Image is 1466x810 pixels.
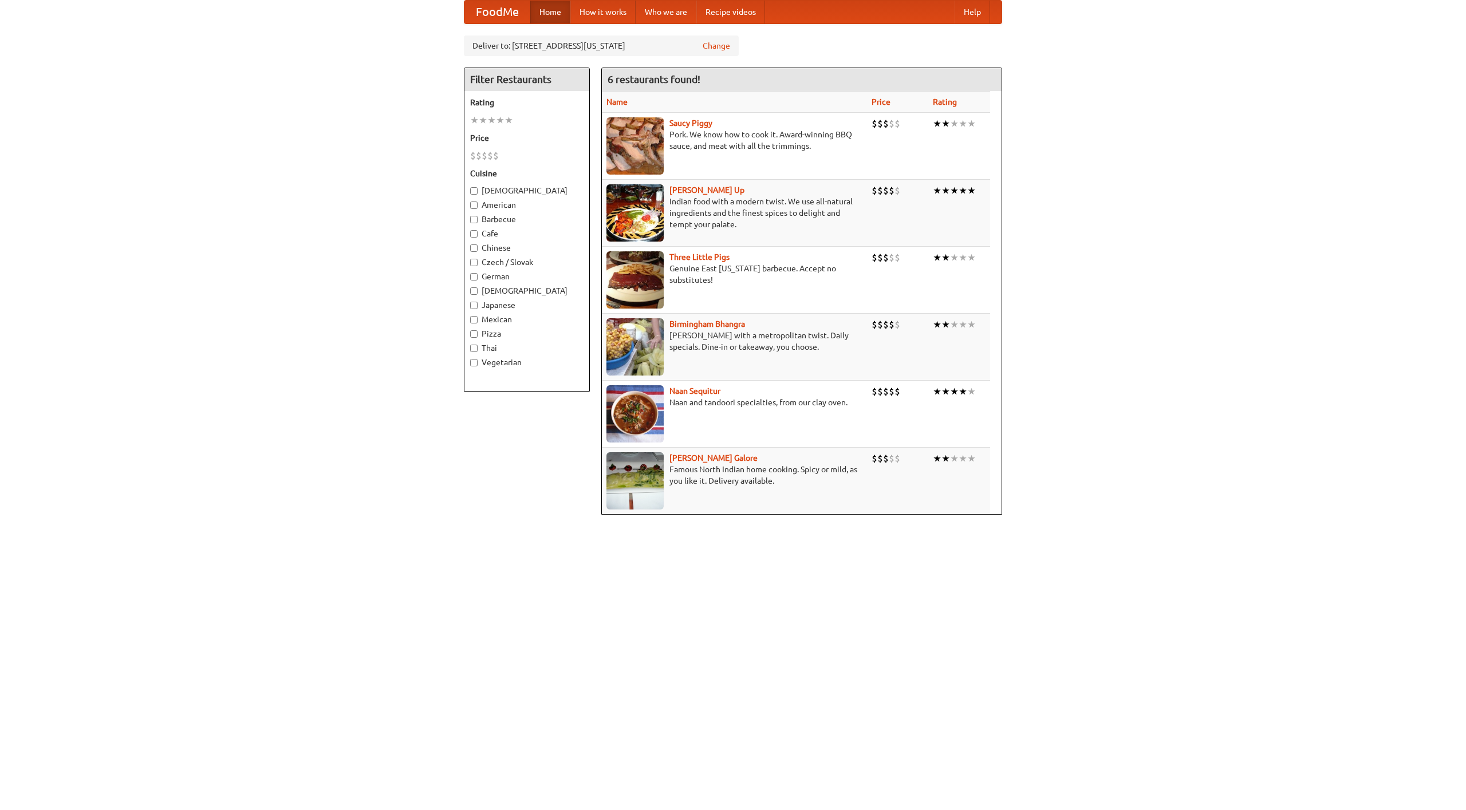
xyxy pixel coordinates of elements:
[894,385,900,398] li: $
[894,117,900,130] li: $
[606,196,862,230] p: Indian food with a modern twist. We use all-natural ingredients and the finest spices to delight ...
[959,452,967,465] li: ★
[606,129,862,152] p: Pork. We know how to cook it. Award-winning BBQ sauce, and meat with all the trimmings.
[606,184,664,242] img: curryup.jpg
[950,184,959,197] li: ★
[669,185,744,195] a: [PERSON_NAME] Up
[606,251,664,309] img: littlepigs.jpg
[470,114,479,127] li: ★
[487,114,496,127] li: ★
[877,385,883,398] li: $
[950,385,959,398] li: ★
[470,359,478,366] input: Vegetarian
[470,316,478,323] input: Mexican
[967,184,976,197] li: ★
[505,114,513,127] li: ★
[933,318,941,331] li: ★
[570,1,636,23] a: How it works
[883,184,889,197] li: $
[479,114,487,127] li: ★
[872,385,877,398] li: $
[941,385,950,398] li: ★
[933,184,941,197] li: ★
[470,314,584,325] label: Mexican
[606,464,862,487] p: Famous North Indian home cooking. Spicy or mild, as you like it. Delivery available.
[696,1,765,23] a: Recipe videos
[889,318,894,331] li: $
[933,97,957,106] a: Rating
[967,318,976,331] li: ★
[941,318,950,331] li: ★
[669,118,712,128] b: Saucy Piggy
[476,149,482,162] li: $
[606,97,628,106] a: Name
[470,228,584,239] label: Cafe
[606,330,862,353] p: [PERSON_NAME] with a metropolitan twist. Daily specials. Dine-in or takeaway, you choose.
[606,263,862,286] p: Genuine East [US_STATE] barbecue. Accept no substitutes!
[967,117,976,130] li: ★
[496,114,505,127] li: ★
[470,242,584,254] label: Chinese
[606,318,664,376] img: bhangra.jpg
[933,251,941,264] li: ★
[470,244,478,252] input: Chinese
[877,184,883,197] li: $
[470,199,584,211] label: American
[941,251,950,264] li: ★
[883,452,889,465] li: $
[669,252,730,262] a: Three Little Pigs
[470,259,478,266] input: Czech / Slovak
[941,452,950,465] li: ★
[959,318,967,331] li: ★
[470,216,478,223] input: Barbecue
[470,271,584,282] label: German
[889,452,894,465] li: $
[606,452,664,509] img: currygalore.jpg
[703,40,730,52] a: Change
[889,117,894,130] li: $
[482,149,487,162] li: $
[894,184,900,197] li: $
[883,117,889,130] li: $
[894,318,900,331] li: $
[883,318,889,331] li: $
[967,385,976,398] li: ★
[470,285,584,297] label: [DEMOGRAPHIC_DATA]
[470,149,476,162] li: $
[894,452,900,465] li: $
[470,256,584,268] label: Czech / Slovak
[941,184,950,197] li: ★
[606,117,664,175] img: saucy.jpg
[872,318,877,331] li: $
[470,345,478,352] input: Thai
[493,149,499,162] li: $
[470,342,584,354] label: Thai
[894,251,900,264] li: $
[883,251,889,264] li: $
[530,1,570,23] a: Home
[933,117,941,130] li: ★
[959,251,967,264] li: ★
[669,386,720,396] a: Naan Sequitur
[470,287,478,295] input: [DEMOGRAPHIC_DATA]
[470,132,584,144] h5: Price
[487,149,493,162] li: $
[470,330,478,338] input: Pizza
[872,97,890,106] a: Price
[941,117,950,130] li: ★
[470,230,478,238] input: Cafe
[470,299,584,311] label: Japanese
[950,251,959,264] li: ★
[889,385,894,398] li: $
[470,328,584,339] label: Pizza
[636,1,696,23] a: Who we are
[608,74,700,85] ng-pluralize: 6 restaurants found!
[669,319,745,329] a: Birmingham Bhangra
[967,452,976,465] li: ★
[669,453,758,463] a: [PERSON_NAME] Galore
[955,1,990,23] a: Help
